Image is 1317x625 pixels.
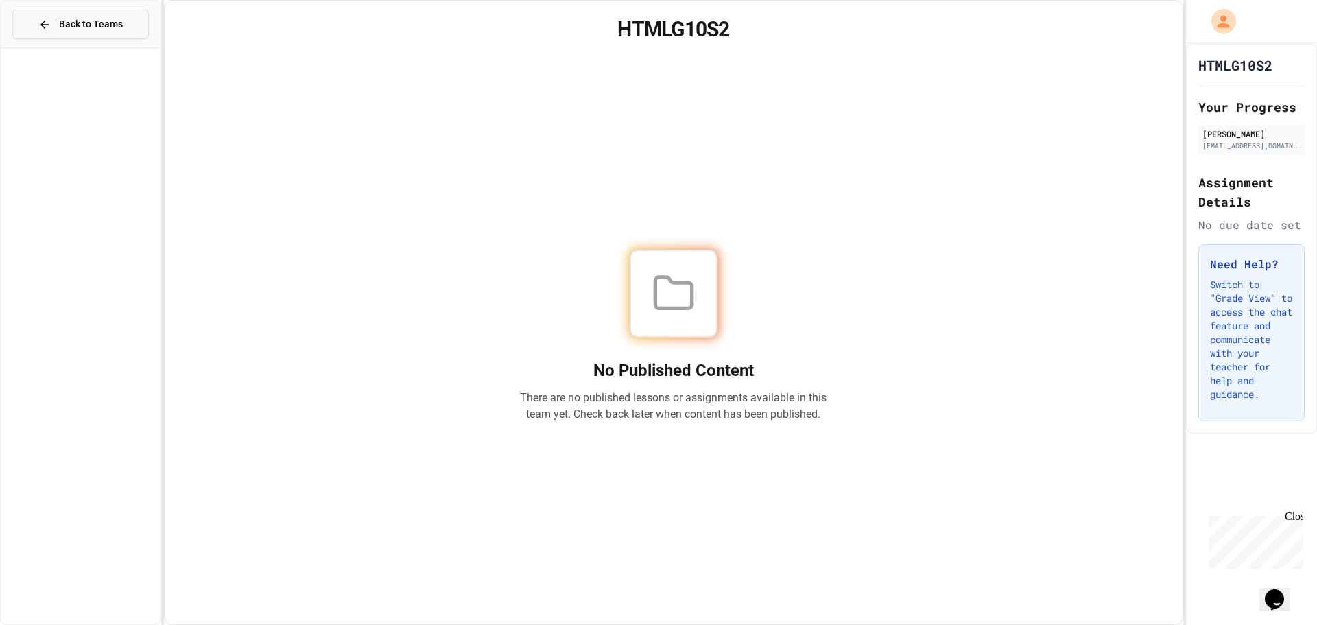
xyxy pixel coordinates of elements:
[5,5,95,87] div: Chat with us now!Close
[520,390,827,423] p: There are no published lessons or assignments available in this team yet. Check back later when c...
[1197,5,1239,37] div: My Account
[1198,217,1305,233] div: No due date set
[520,359,827,381] h2: No Published Content
[59,17,123,32] span: Back to Teams
[12,10,149,39] button: Back to Teams
[1259,570,1303,611] iframe: chat widget
[1198,97,1305,117] h2: Your Progress
[1198,173,1305,211] h2: Assignment Details
[1202,128,1301,140] div: [PERSON_NAME]
[1202,141,1301,151] div: [EMAIL_ADDRESS][DOMAIN_NAME]
[1210,278,1293,401] p: Switch to "Grade View" to access the chat feature and communicate with your teacher for help and ...
[1210,256,1293,272] h3: Need Help?
[181,17,1166,42] h1: HTMLG10S2
[1203,510,1303,569] iframe: chat widget
[1198,56,1272,75] h1: HTMLG10S2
